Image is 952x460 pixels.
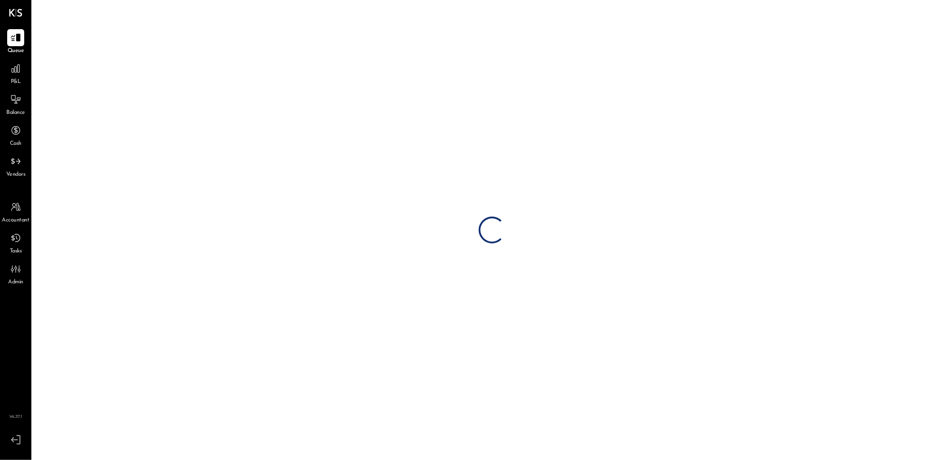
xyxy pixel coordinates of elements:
span: Admin [8,278,23,286]
span: P&L [11,78,21,86]
span: Accountant [2,217,30,225]
a: P&L [0,60,31,86]
a: Queue [0,29,31,55]
span: Tasks [10,247,22,256]
span: Cash [10,140,22,148]
a: Cash [0,122,31,148]
span: Vendors [6,171,26,179]
a: Vendors [0,153,31,179]
a: Accountant [0,199,31,225]
a: Admin [0,260,31,286]
span: Balance [6,109,25,117]
span: Queue [8,47,24,55]
a: Tasks [0,230,31,256]
a: Balance [0,91,31,117]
